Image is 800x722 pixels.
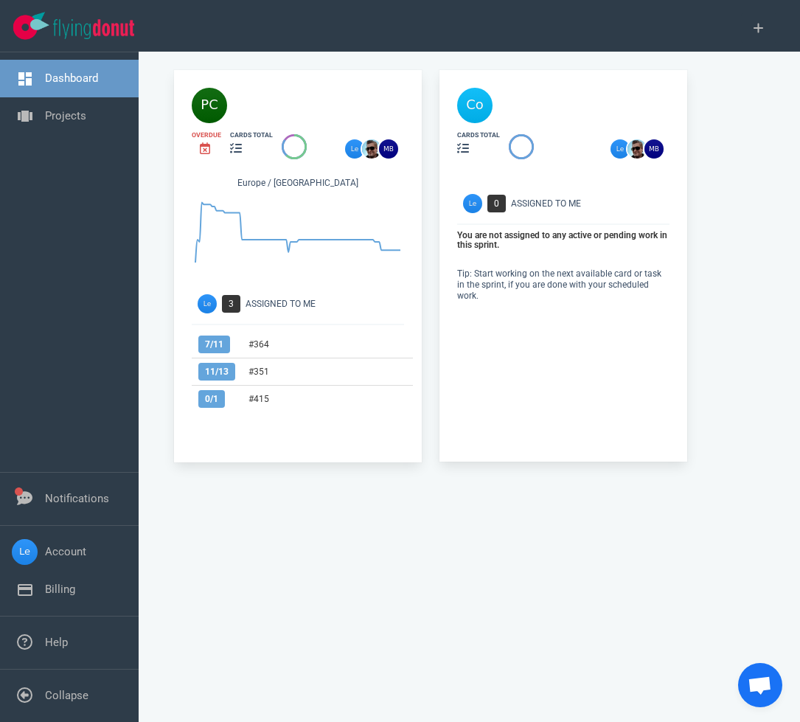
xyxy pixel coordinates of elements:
[192,131,221,140] div: Overdue
[45,72,98,85] a: Dashboard
[198,294,217,313] img: Avatar
[192,88,227,123] img: 40
[198,363,235,381] span: 11 / 13
[45,583,75,596] a: Billing
[198,336,230,353] span: 7 / 11
[230,131,273,140] div: cards total
[53,19,134,39] img: Flying Donut text logo
[457,88,493,123] img: 40
[362,139,381,159] img: 26
[345,139,364,159] img: 26
[511,197,678,210] div: Assigned To Me
[611,139,630,159] img: 26
[222,295,240,313] span: 3
[457,268,669,302] p: Tip: Start working on the next available card or task in the sprint, if you are done with your sc...
[457,131,500,140] div: cards total
[379,139,398,159] img: 26
[457,231,669,251] p: You are not assigned to any active or pending work in this sprint.
[487,195,506,212] span: 0
[198,390,225,408] span: 0 / 1
[248,394,269,404] a: #415
[738,663,782,707] div: Open de chat
[45,492,109,505] a: Notifications
[248,339,269,350] a: #364
[246,297,413,310] div: Assigned To Me
[644,139,664,159] img: 26
[627,139,647,159] img: 26
[45,636,68,649] a: Help
[463,194,482,213] img: Avatar
[45,545,86,558] a: Account
[192,176,404,192] div: Europe / [GEOGRAPHIC_DATA]
[45,689,88,702] a: Collapse
[45,109,86,122] a: Projects
[248,367,269,377] a: #351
